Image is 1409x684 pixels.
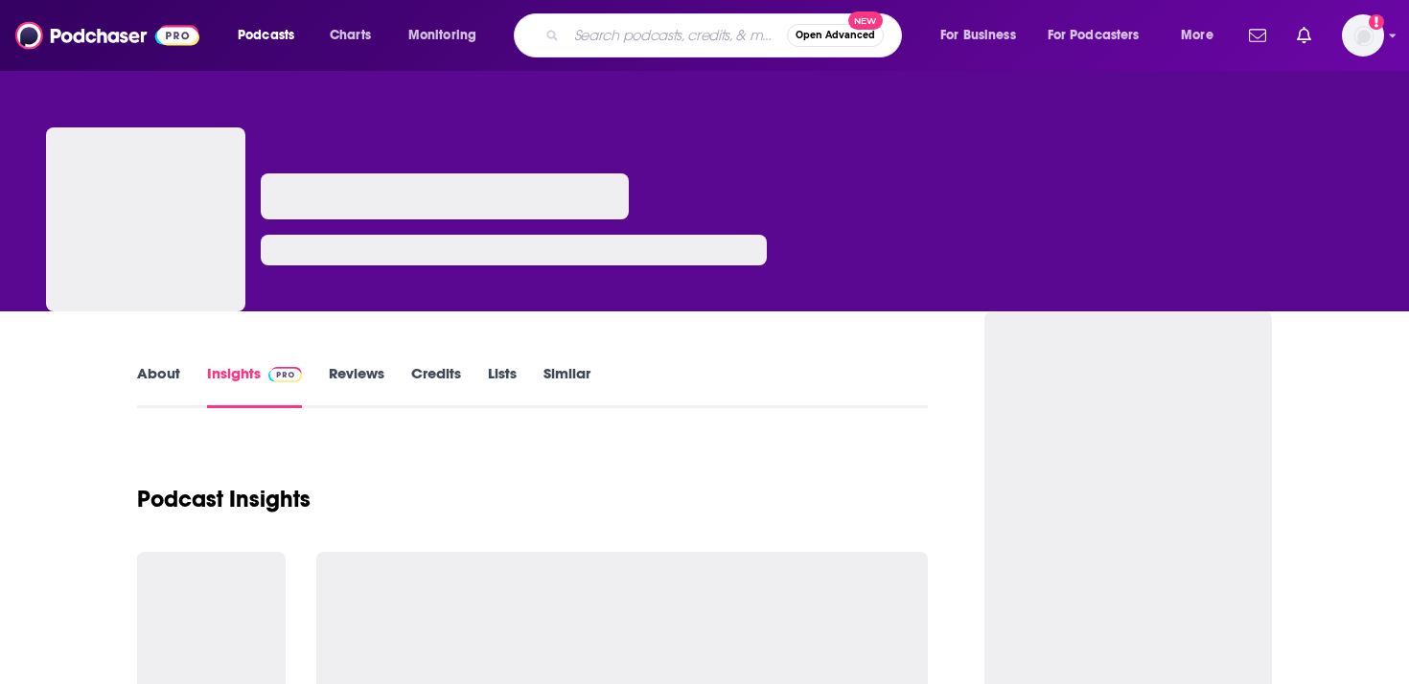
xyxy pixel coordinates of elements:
input: Search podcasts, credits, & more... [566,20,787,51]
a: Lists [488,364,517,408]
a: Credits [411,364,461,408]
span: Podcasts [238,22,294,49]
a: Charts [317,20,382,51]
span: Logged in as autumncomm [1342,14,1384,57]
span: For Podcasters [1048,22,1140,49]
span: Charts [330,22,371,49]
a: InsightsPodchaser Pro [207,364,302,408]
span: For Business [940,22,1016,49]
button: open menu [927,20,1040,51]
div: Search podcasts, credits, & more... [532,13,920,57]
a: Reviews [329,364,384,408]
span: Monitoring [408,22,476,49]
svg: Add a profile image [1369,14,1384,30]
button: open menu [224,20,319,51]
a: Similar [543,364,590,408]
button: open menu [1167,20,1237,51]
button: Open AdvancedNew [787,24,884,47]
button: open menu [395,20,501,51]
img: Podchaser Pro [268,367,302,382]
img: User Profile [1342,14,1384,57]
span: Open Advanced [796,31,875,40]
img: Podchaser - Follow, Share and Rate Podcasts [15,17,199,54]
button: Show profile menu [1342,14,1384,57]
a: Show notifications dropdown [1241,19,1274,52]
button: open menu [1035,20,1167,51]
span: More [1181,22,1213,49]
h1: Podcast Insights [137,485,311,513]
span: New [848,11,883,30]
a: About [137,364,180,408]
a: Show notifications dropdown [1289,19,1319,52]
